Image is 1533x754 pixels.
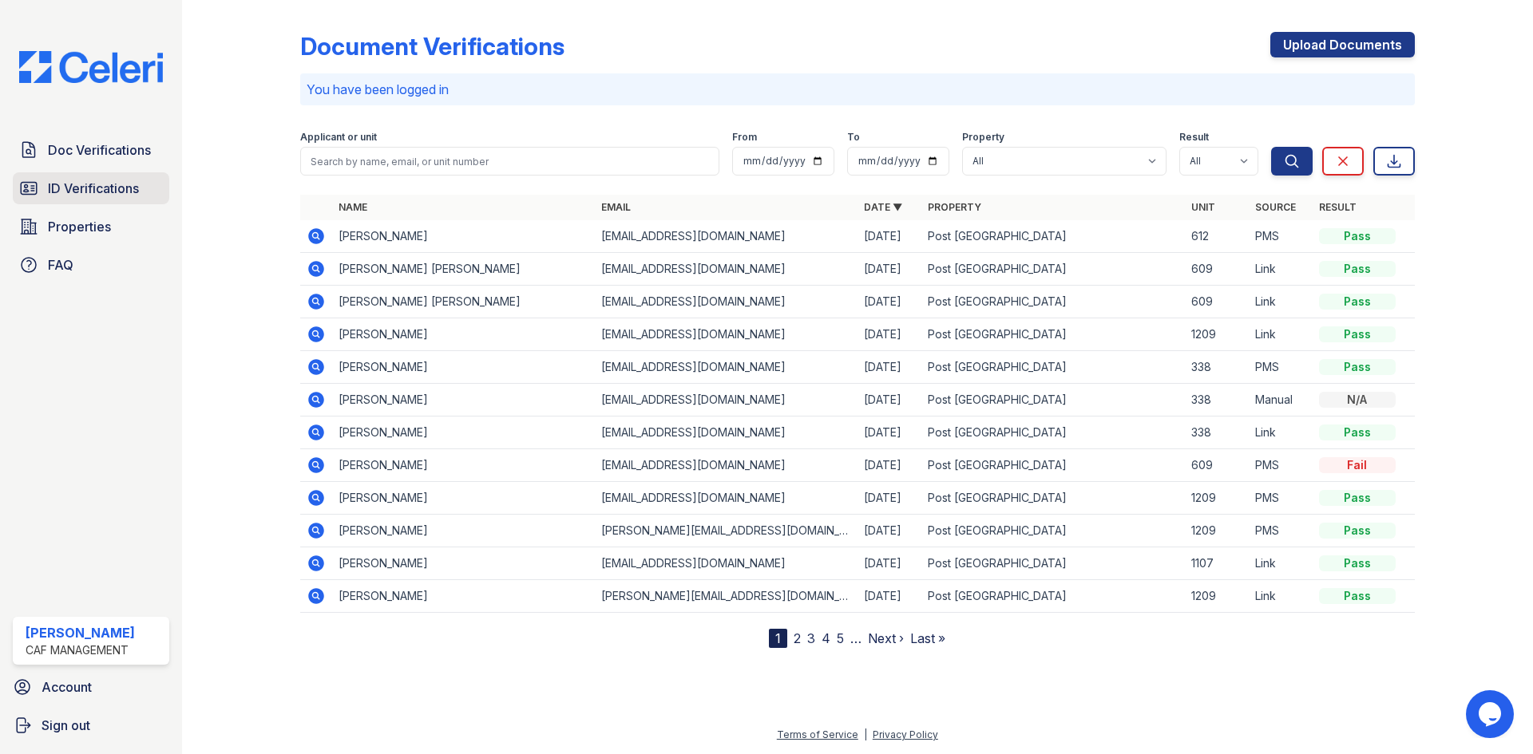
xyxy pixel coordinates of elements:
a: Unit [1191,201,1215,213]
a: Sign out [6,709,176,741]
a: Doc Verifications [13,134,169,166]
td: Post [GEOGRAPHIC_DATA] [921,220,1184,253]
a: Terms of Service [777,728,858,740]
td: Post [GEOGRAPHIC_DATA] [921,580,1184,613]
span: Sign out [42,716,90,735]
td: Link [1249,286,1313,318]
td: Post [GEOGRAPHIC_DATA] [921,318,1184,351]
td: [PERSON_NAME][EMAIL_ADDRESS][DOMAIN_NAME] [595,515,858,547]
a: Next › [868,630,904,646]
td: Post [GEOGRAPHIC_DATA] [921,384,1184,416]
td: Post [GEOGRAPHIC_DATA] [921,482,1184,515]
td: 609 [1185,286,1249,318]
a: 2 [794,630,801,646]
td: [DATE] [858,482,921,515]
td: [PERSON_NAME] [332,580,595,613]
a: 5 [837,630,844,646]
td: [DATE] [858,515,921,547]
td: [EMAIL_ADDRESS][DOMAIN_NAME] [595,220,858,253]
span: … [850,629,862,648]
div: Pass [1319,424,1396,440]
td: [EMAIL_ADDRESS][DOMAIN_NAME] [595,286,858,318]
span: Properties [48,217,111,236]
img: CE_Logo_Blue-a8612792a0a2168367f1c8372b55b34899dd931a85d93a1a3d3e32e68fde9ad4.png [6,51,176,83]
a: Account [6,671,176,703]
td: Post [GEOGRAPHIC_DATA] [921,416,1184,449]
span: Doc Verifications [48,140,151,160]
div: Pass [1319,555,1396,571]
td: [DATE] [858,351,921,384]
td: 1107 [1185,547,1249,580]
a: 4 [822,630,830,646]
div: Pass [1319,326,1396,342]
label: From [732,131,757,144]
td: [DATE] [858,416,921,449]
div: [PERSON_NAME] [26,623,135,642]
td: [PERSON_NAME] [332,416,595,449]
td: 612 [1185,220,1249,253]
a: Source [1255,201,1296,213]
td: Link [1249,547,1313,580]
a: Property [928,201,981,213]
td: 1209 [1185,318,1249,351]
td: [DATE] [858,547,921,580]
td: Manual [1249,384,1313,416]
a: Result [1319,201,1357,213]
td: [DATE] [858,253,921,286]
td: [PERSON_NAME] [332,449,595,482]
label: Applicant or unit [300,131,377,144]
td: [DATE] [858,286,921,318]
a: Privacy Policy [873,728,938,740]
div: Fail [1319,457,1396,473]
a: FAQ [13,249,169,281]
div: CAF Management [26,642,135,658]
td: 338 [1185,384,1249,416]
div: N/A [1319,392,1396,408]
td: [PERSON_NAME] [332,384,595,416]
td: Link [1249,253,1313,286]
td: 1209 [1185,580,1249,613]
td: Post [GEOGRAPHIC_DATA] [921,515,1184,547]
td: Post [GEOGRAPHIC_DATA] [921,286,1184,318]
td: 609 [1185,253,1249,286]
td: PMS [1249,515,1313,547]
div: | [864,728,867,740]
td: Post [GEOGRAPHIC_DATA] [921,253,1184,286]
td: [EMAIL_ADDRESS][DOMAIN_NAME] [595,482,858,515]
td: [DATE] [858,220,921,253]
div: Pass [1319,490,1396,506]
td: [PERSON_NAME] [332,482,595,515]
td: [EMAIL_ADDRESS][DOMAIN_NAME] [595,384,858,416]
span: FAQ [48,255,73,274]
label: To [847,131,860,144]
a: Date ▼ [864,201,902,213]
a: Email [601,201,631,213]
td: [DATE] [858,384,921,416]
label: Property [962,131,1004,144]
td: [PERSON_NAME] [332,220,595,253]
div: Pass [1319,228,1396,244]
td: [EMAIL_ADDRESS][DOMAIN_NAME] [595,547,858,580]
div: 1 [769,629,787,648]
td: 338 [1185,351,1249,384]
div: Pass [1319,359,1396,375]
td: [DATE] [858,318,921,351]
td: [EMAIL_ADDRESS][DOMAIN_NAME] [595,318,858,351]
td: [PERSON_NAME] [PERSON_NAME] [332,286,595,318]
td: Post [GEOGRAPHIC_DATA] [921,449,1184,482]
a: 3 [807,630,815,646]
a: Upload Documents [1270,32,1415,57]
span: ID Verifications [48,179,139,198]
td: Link [1249,318,1313,351]
td: [DATE] [858,580,921,613]
td: [EMAIL_ADDRESS][DOMAIN_NAME] [595,449,858,482]
td: 1209 [1185,482,1249,515]
td: [PERSON_NAME] [PERSON_NAME] [332,253,595,286]
td: [PERSON_NAME] [332,515,595,547]
td: Post [GEOGRAPHIC_DATA] [921,351,1184,384]
td: PMS [1249,351,1313,384]
td: 338 [1185,416,1249,449]
td: [DATE] [858,449,921,482]
a: ID Verifications [13,172,169,204]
